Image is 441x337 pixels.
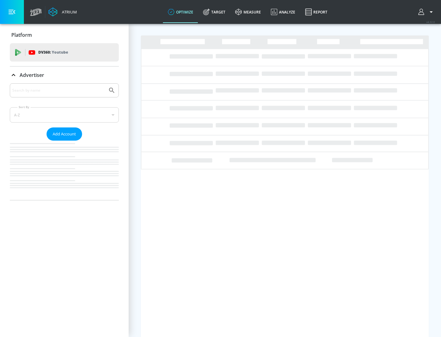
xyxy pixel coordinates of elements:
a: Analyze [266,1,300,23]
input: Search by name [12,86,105,94]
p: DV360: [38,49,68,56]
button: Add Account [47,127,82,141]
div: A-Z [10,107,119,123]
a: Target [198,1,230,23]
div: Advertiser [10,83,119,200]
a: Report [300,1,332,23]
a: Atrium [48,7,77,17]
span: Add Account [53,131,76,138]
div: Atrium [59,9,77,15]
a: optimize [163,1,198,23]
p: Advertiser [20,72,44,78]
label: Sort By [17,105,31,109]
div: Advertiser [10,66,119,84]
a: measure [230,1,266,23]
div: DV360: Youtube [10,43,119,62]
p: Platform [11,32,32,38]
nav: list of Advertiser [10,141,119,200]
div: Platform [10,26,119,44]
span: v 4.32.0 [426,20,435,24]
p: Youtube [52,49,68,55]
